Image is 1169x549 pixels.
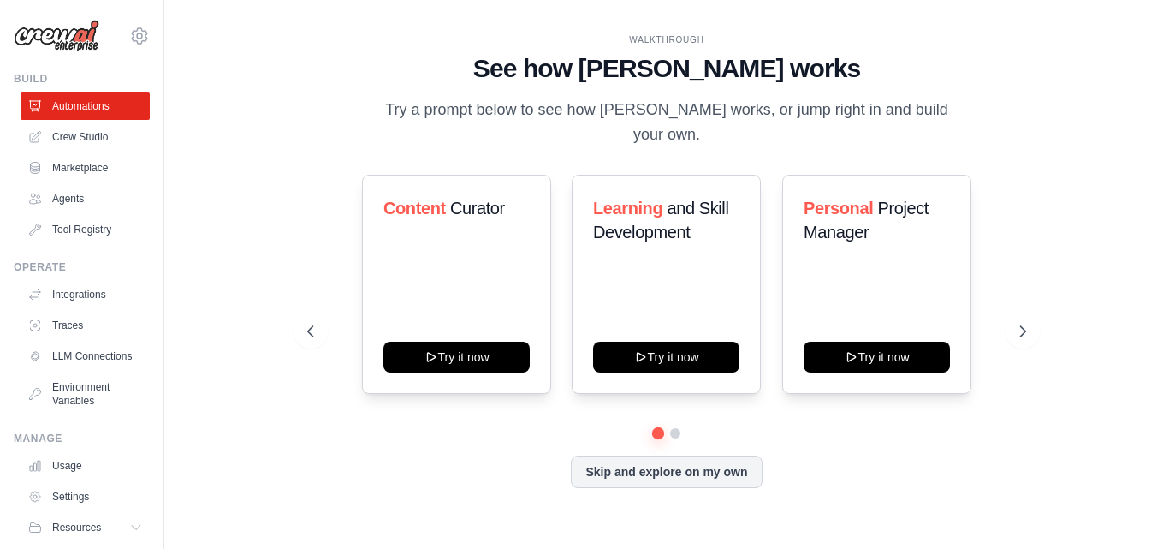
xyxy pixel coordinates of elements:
[21,312,150,339] a: Traces
[450,199,505,218] span: Curator
[383,199,446,218] span: Content
[21,483,150,510] a: Settings
[804,342,950,373] button: Try it now
[21,452,150,480] a: Usage
[21,373,150,415] a: Environment Variables
[593,199,662,218] span: Learning
[21,514,150,541] button: Resources
[379,98,954,148] p: Try a prompt below to see how [PERSON_NAME] works, or jump right in and build your own.
[14,72,150,86] div: Build
[804,199,873,218] span: Personal
[307,33,1026,46] div: WALKTHROUGH
[14,432,150,445] div: Manage
[21,92,150,120] a: Automations
[14,20,99,52] img: Logo
[14,260,150,274] div: Operate
[21,154,150,182] a: Marketplace
[21,343,150,370] a: LLM Connections
[21,216,150,243] a: Tool Registry
[383,342,530,373] button: Try it now
[307,53,1026,84] h1: See how [PERSON_NAME] works
[21,123,150,151] a: Crew Studio
[21,185,150,212] a: Agents
[21,281,150,308] a: Integrations
[804,199,929,242] span: Project Manager
[593,342,739,373] button: Try it now
[571,456,762,488] button: Skip and explore on my own
[52,521,101,534] span: Resources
